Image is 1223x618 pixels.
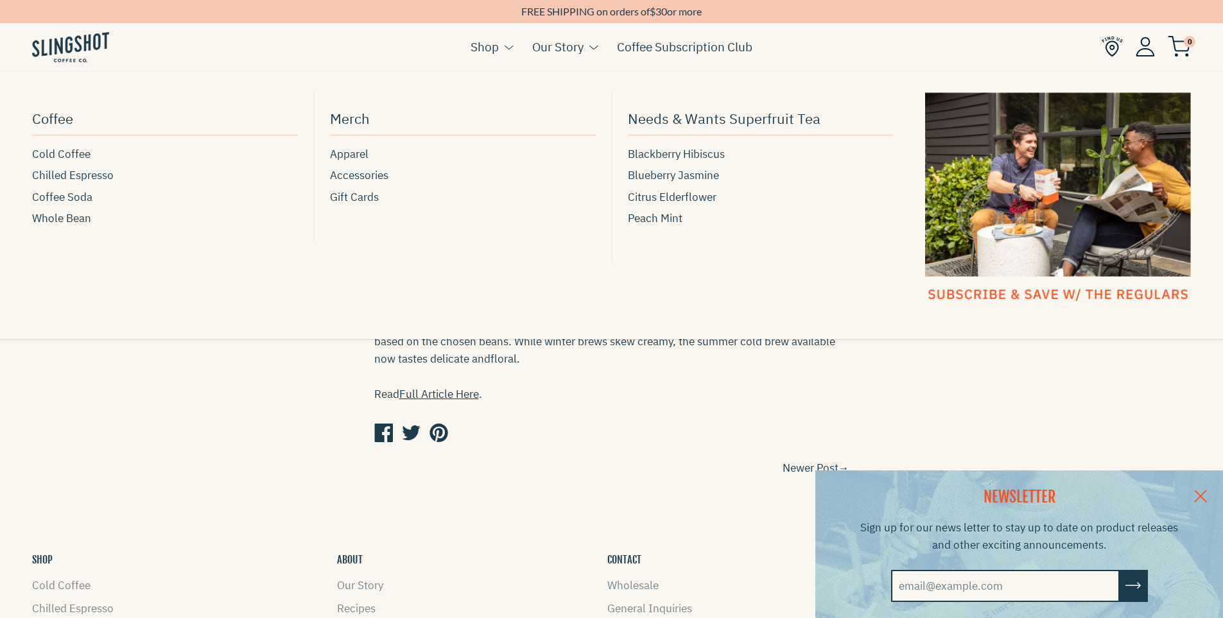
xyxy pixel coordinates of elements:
[32,189,298,206] a: Coffee Soda
[1184,36,1195,47] span: 0
[330,146,369,163] span: Apparel
[1168,39,1191,55] a: 0
[1168,36,1191,57] img: cart
[32,210,298,227] a: Whole Bean
[399,387,479,401] a: Full Article Here
[1102,36,1123,57] img: Find Us
[330,107,370,130] span: Merch
[891,570,1120,602] input: email@example.com
[628,167,719,184] span: Blueberry Jasmine
[330,167,388,184] span: Accessories
[628,146,725,163] span: Blackberry Hibiscus
[617,37,752,56] a: Coffee Subscription Club
[32,146,91,163] span: Cold Coffee
[32,210,91,227] span: Whole Bean
[32,107,73,130] span: Coffee
[628,167,894,184] a: Blueberry Jasmine
[655,5,667,17] span: 30
[490,352,520,366] span: floral.
[628,210,682,227] span: Peach Mint
[628,189,716,206] span: Citrus Elderflower
[628,189,894,206] a: Citrus Elderflower
[628,107,820,130] span: Needs & Wants Superfruit Tea
[32,146,298,163] a: Cold Coffee
[783,459,849,477] span: →
[330,167,596,184] a: Accessories
[32,104,298,135] a: Coffee
[532,37,584,56] a: Our Story
[330,146,596,163] a: Apparel
[471,37,499,56] a: Shop
[650,5,655,17] span: $
[783,461,838,475] a: Newer Post
[859,519,1180,554] p: Sign up for our news letter to stay up to date on product releases and other exciting announcements.
[859,486,1180,508] h2: NEWSLETTER
[628,210,894,227] a: Peach Mint
[330,104,596,135] a: Merch
[32,167,114,184] span: Chilled Espresso
[330,189,596,206] a: Gift Cards
[1136,37,1155,56] img: Account
[330,189,379,206] span: Gift Cards
[32,189,92,206] span: Coffee Soda
[628,104,894,135] a: Needs & Wants Superfruit Tea
[628,146,894,163] a: Blackberry Hibiscus
[32,167,298,184] a: Chilled Espresso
